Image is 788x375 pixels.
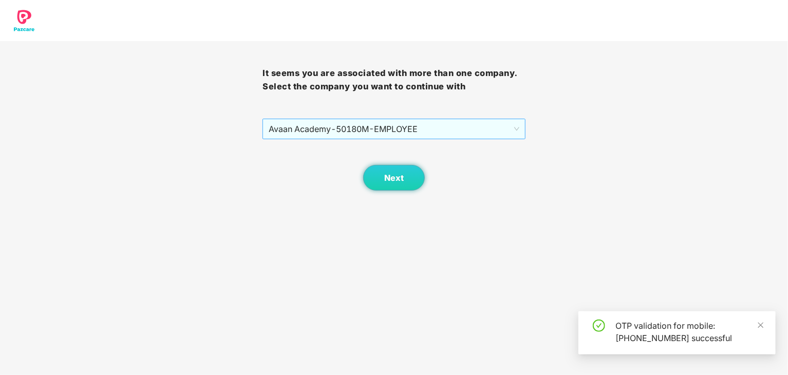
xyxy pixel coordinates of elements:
[757,322,764,329] span: close
[384,173,404,183] span: Next
[262,67,525,93] h3: It seems you are associated with more than one company. Select the company you want to continue with
[615,320,763,344] div: OTP validation for mobile: [PHONE_NUMBER] successful
[593,320,605,332] span: check-circle
[363,165,425,191] button: Next
[269,119,519,139] span: Avaan Academy - 50180M - EMPLOYEE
